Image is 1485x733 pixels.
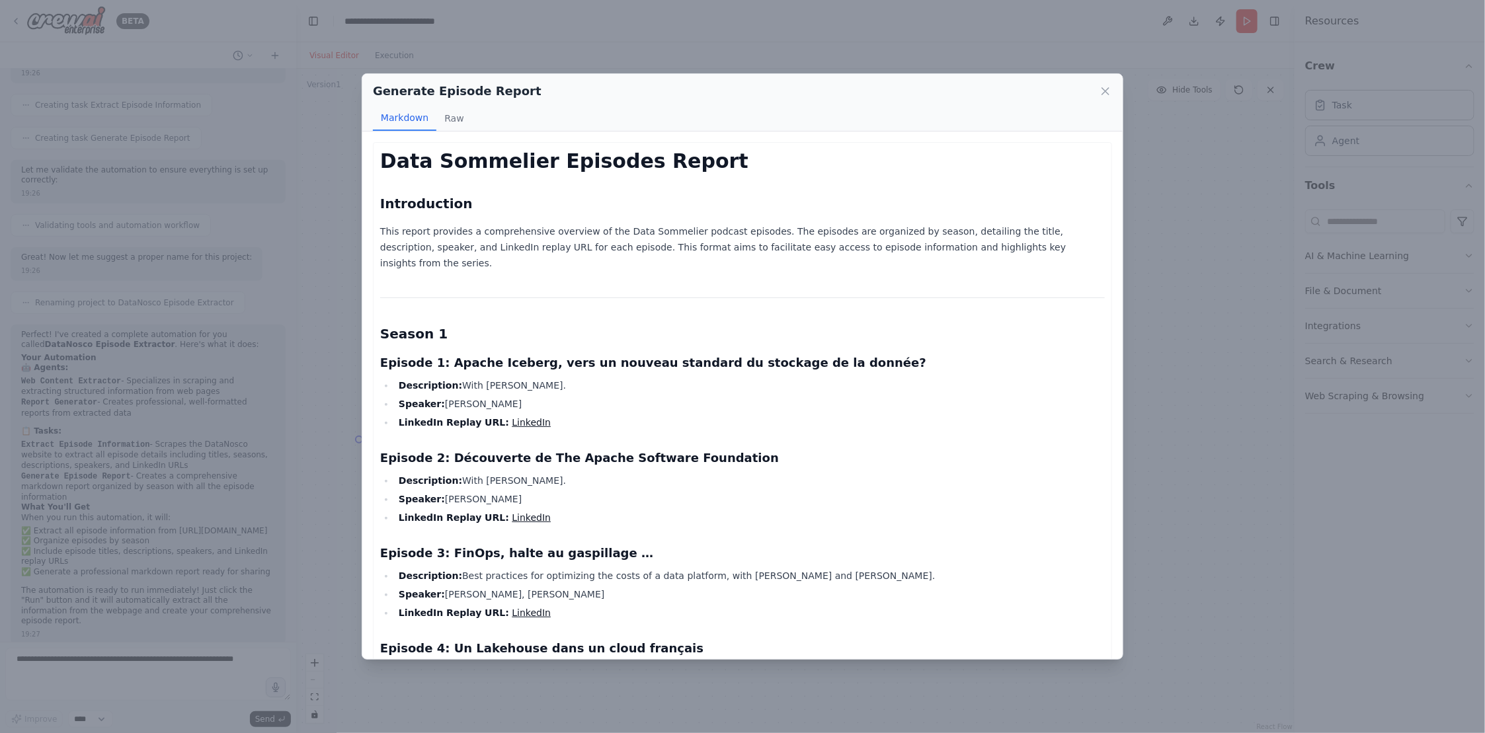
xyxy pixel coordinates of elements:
li: Best practices for optimizing the costs of a data platform, with [PERSON_NAME] and [PERSON_NAME]. [395,568,1105,584]
strong: LinkedIn Replay URL: [399,512,509,523]
button: Markdown [373,106,436,131]
strong: Description: [399,475,462,486]
li: With [PERSON_NAME]. [395,377,1105,393]
li: [PERSON_NAME], [PERSON_NAME] [395,586,1105,602]
h2: Generate Episode Report [373,82,542,100]
strong: Speaker: [399,494,445,504]
h3: Episode 1: Apache Iceberg, vers un nouveau standard du stockage de la donnée? [380,354,1105,372]
h3: Episode 2: Découverte de The Apache Software Foundation [380,449,1105,467]
p: This report provides a comprehensive overview of the Data Sommelier podcast episodes. The episode... [380,223,1105,271]
strong: LinkedIn Replay URL: [399,607,509,618]
h3: Episode 3: FinOps, halte au gaspillage … [380,544,1105,562]
strong: Description: [399,380,462,391]
li: With [PERSON_NAME]. [395,473,1105,488]
h2: Introduction [380,194,1105,213]
h1: Data Sommelier Episodes Report [380,149,1105,173]
h2: Season 1 [380,325,1105,343]
a: LinkedIn [512,417,551,428]
a: LinkedIn [512,607,551,618]
button: Raw [436,106,471,131]
li: [PERSON_NAME] [395,396,1105,412]
strong: Speaker: [399,399,445,409]
strong: LinkedIn Replay URL: [399,417,509,428]
a: LinkedIn [512,512,551,523]
li: [PERSON_NAME] [395,491,1105,507]
strong: Speaker: [399,589,445,599]
h3: Episode 4: Un Lakehouse dans un cloud français [380,639,1105,658]
strong: Description: [399,570,462,581]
